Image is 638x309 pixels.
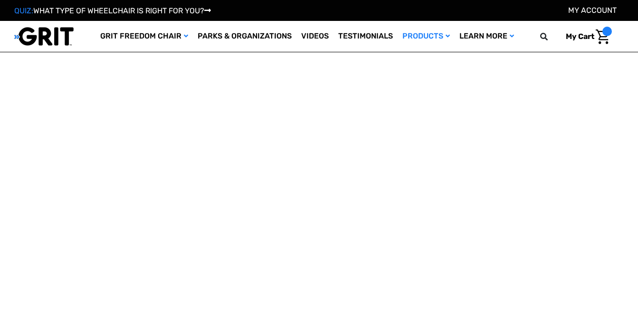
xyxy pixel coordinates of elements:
a: Parks & Organizations [193,21,296,52]
img: GRIT All-Terrain Wheelchair and Mobility Equipment [14,27,74,46]
a: QUIZ:WHAT TYPE OF WHEELCHAIR IS RIGHT FOR YOU? [14,6,211,15]
span: My Cart [566,32,594,41]
a: Testimonials [333,21,398,52]
a: Learn More [455,21,519,52]
span: QUIZ: [14,6,33,15]
a: GRIT Freedom Chair [95,21,193,52]
a: Products [398,21,455,52]
a: Cart with 0 items [559,27,612,47]
input: Search [544,27,559,47]
img: Cart [596,29,609,44]
a: Videos [296,21,333,52]
a: Account [568,6,617,15]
